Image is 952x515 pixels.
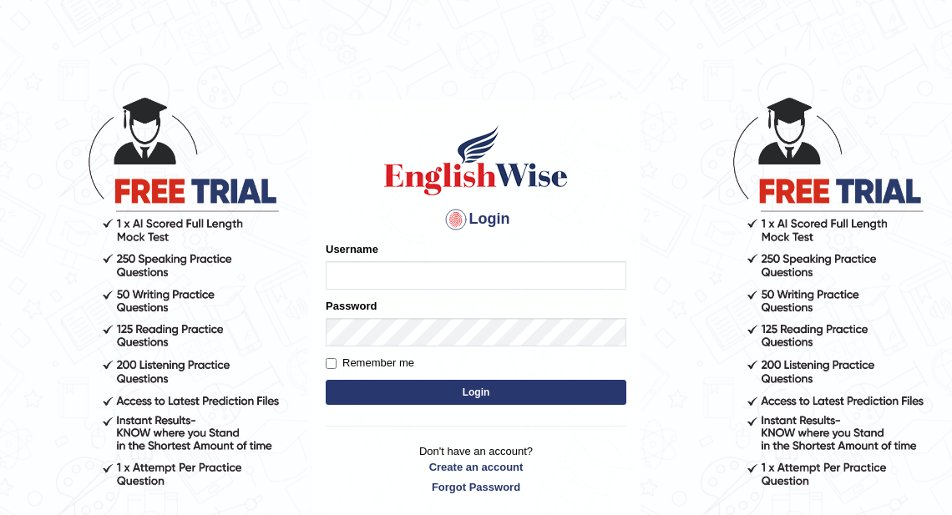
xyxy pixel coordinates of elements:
[326,241,378,257] label: Username
[326,459,626,475] a: Create an account
[326,206,626,233] h4: Login
[326,355,414,371] label: Remember me
[381,123,571,198] img: Logo of English Wise sign in for intelligent practice with AI
[326,380,626,405] button: Login
[326,298,377,314] label: Password
[326,358,337,369] input: Remember me
[326,479,626,495] a: Forgot Password
[326,443,626,495] p: Don't have an account?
